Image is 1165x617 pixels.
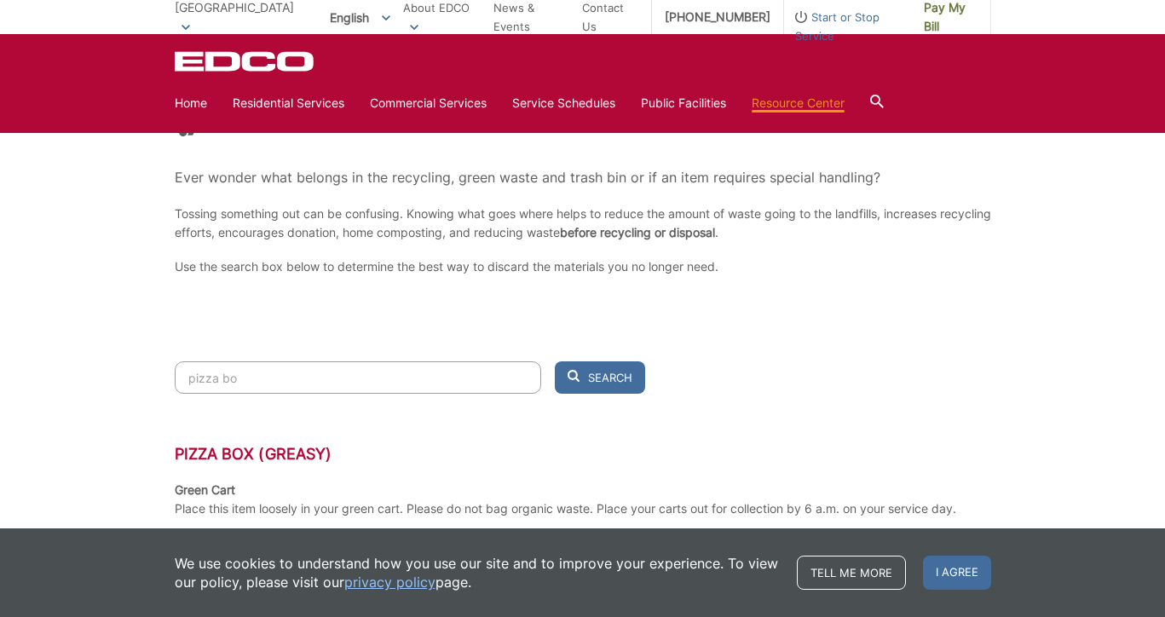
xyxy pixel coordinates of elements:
a: Residential Services [233,94,344,112]
h3: Pizza Box (greasy) [175,445,991,464]
button: Search [555,361,645,394]
p: Place this item loosely in your green cart. Please do not bag organic waste. Place your carts out... [175,499,956,518]
a: Resource Center [752,94,845,112]
a: Home [175,94,207,112]
p: Tossing something out can be confusing. Knowing what goes where helps to reduce the amount of was... [175,205,991,242]
a: Service Schedules [512,94,615,112]
span: English [317,3,403,32]
strong: before recycling or disposal [560,225,715,239]
a: Tell me more [797,556,906,590]
span: Search [588,370,632,385]
strong: Green Cart [175,482,235,497]
span: I agree [923,556,991,590]
a: privacy policy [344,573,435,591]
a: Commercial Services [370,94,487,112]
p: Use the search box below to determine the best way to discard the materials you no longer need. [175,257,991,276]
a: Public Facilities [641,94,726,112]
input: Search [175,361,541,394]
a: EDCD logo. Return to the homepage. [175,51,316,72]
p: We use cookies to understand how you use our site and to improve your experience. To view our pol... [175,554,780,591]
p: Ever wonder what belongs in the recycling, green waste and trash bin or if an item requires speci... [175,165,991,189]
